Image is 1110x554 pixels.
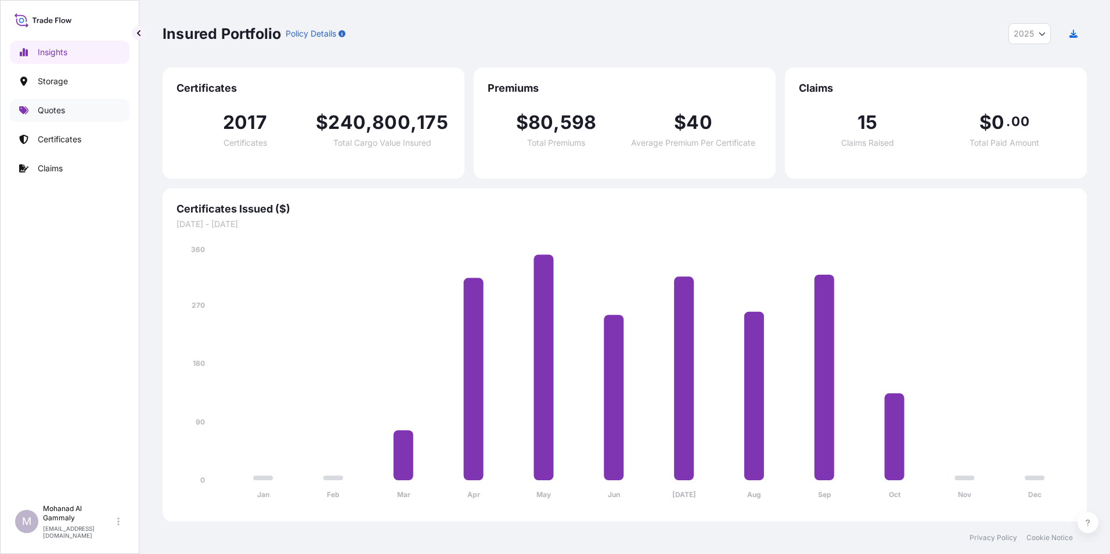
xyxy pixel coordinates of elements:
[536,490,552,499] tspan: May
[970,533,1017,542] a: Privacy Policy
[516,113,528,132] span: $
[193,359,205,368] tspan: 180
[1026,533,1073,542] a: Cookie Notice
[316,113,328,132] span: $
[328,113,366,132] span: 240
[22,516,31,527] span: M
[818,490,831,499] tspan: Sep
[889,490,901,499] tspan: Oct
[1011,117,1029,126] span: 00
[528,113,553,132] span: 80
[397,490,410,499] tspan: Mar
[192,301,205,310] tspan: 270
[488,81,762,95] span: Premiums
[631,139,755,147] span: Average Premium Per Certificate
[10,99,129,122] a: Quotes
[857,113,877,132] span: 15
[747,490,761,499] tspan: Aug
[560,113,597,132] span: 598
[799,81,1073,95] span: Claims
[410,113,417,132] span: ,
[176,218,1073,230] span: [DATE] - [DATE]
[38,134,81,145] p: Certificates
[38,46,67,58] p: Insights
[257,490,269,499] tspan: Jan
[366,113,372,132] span: ,
[372,113,410,132] span: 800
[38,75,68,87] p: Storage
[608,490,620,499] tspan: Jun
[992,113,1004,132] span: 0
[1006,117,1010,126] span: .
[841,139,894,147] span: Claims Raised
[1014,28,1034,39] span: 2025
[43,525,115,539] p: [EMAIL_ADDRESS][DOMAIN_NAME]
[224,139,267,147] span: Certificates
[553,113,560,132] span: ,
[958,490,972,499] tspan: Nov
[10,128,129,151] a: Certificates
[191,245,205,254] tspan: 360
[176,81,451,95] span: Certificates
[1028,490,1041,499] tspan: Dec
[333,139,431,147] span: Total Cargo Value Insured
[527,139,585,147] span: Total Premiums
[286,28,336,39] p: Policy Details
[223,113,267,132] span: 2017
[163,24,281,43] p: Insured Portfolio
[970,139,1039,147] span: Total Paid Amount
[467,490,480,499] tspan: Apr
[1008,23,1051,44] button: Year Selector
[674,113,686,132] span: $
[200,476,205,484] tspan: 0
[196,418,205,426] tspan: 90
[38,163,63,174] p: Claims
[979,113,992,132] span: $
[43,504,115,523] p: Mohanad Al Gammaly
[10,70,129,93] a: Storage
[176,202,1073,216] span: Certificates Issued ($)
[10,41,129,64] a: Insights
[327,490,340,499] tspan: Feb
[417,113,448,132] span: 175
[686,113,712,132] span: 40
[38,105,65,116] p: Quotes
[10,157,129,180] a: Claims
[672,490,696,499] tspan: [DATE]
